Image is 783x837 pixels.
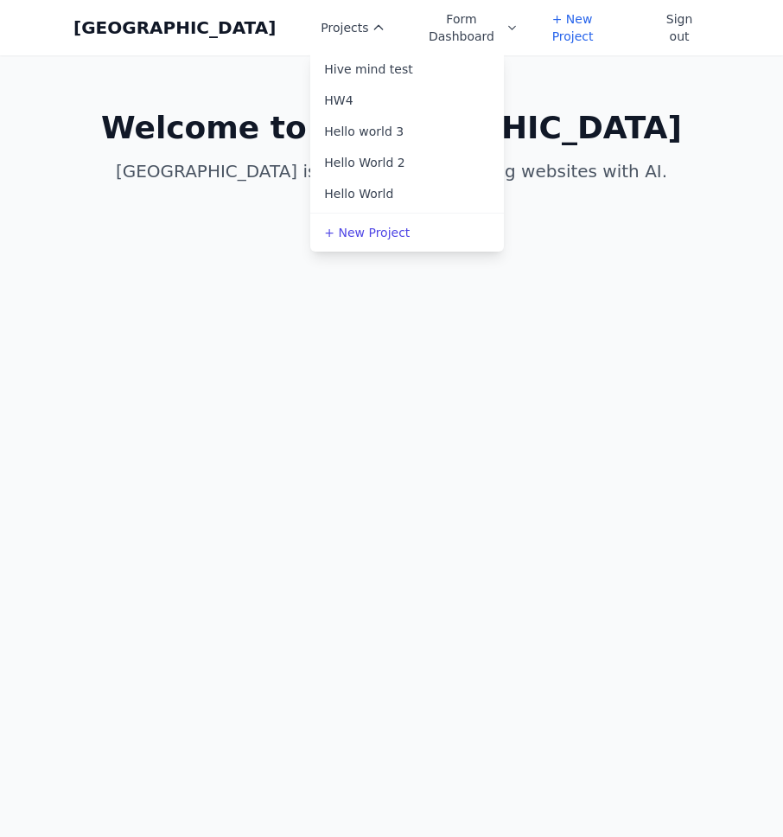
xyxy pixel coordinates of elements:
a: [GEOGRAPHIC_DATA] [73,16,276,40]
a: Hive mind test [310,54,504,85]
button: Projects [310,12,396,43]
a: Hello world 3 [310,116,504,147]
button: Sign out [649,3,710,52]
a: Hello World [310,178,504,209]
a: + New Project [310,217,504,248]
a: Hello World 2 [310,147,504,178]
a: HW4 [310,85,504,116]
p: [GEOGRAPHIC_DATA] is a platform for building websites with AI. [73,159,710,183]
a: + New Project [542,3,635,52]
h1: Welcome to [GEOGRAPHIC_DATA] [73,111,710,145]
button: Form Dashboard [410,3,527,52]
